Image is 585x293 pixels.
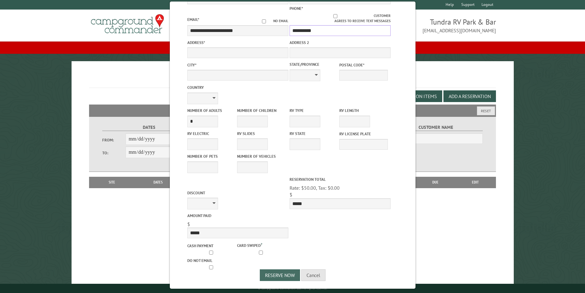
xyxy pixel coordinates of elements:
[290,108,338,113] label: RV Type
[102,124,196,131] label: Dates
[389,124,483,131] label: Customer Name
[290,6,303,11] label: Phone
[389,90,442,102] button: Edit Add-on Items
[290,13,391,24] label: Customer agrees to receive text messages
[455,177,496,188] th: Edit
[187,221,190,227] span: $
[237,108,286,113] label: Number of Children
[290,185,340,191] span: Rate: $50.00, Tax: $0.00
[237,153,286,159] label: Number of Vehicles
[187,17,199,22] label: Email
[290,192,292,198] span: $
[89,71,496,88] h1: Reservations
[290,61,338,67] label: State/Province
[443,90,496,102] button: Add a Reservation
[89,12,166,36] img: Campground Commander
[187,153,236,159] label: Number of Pets
[255,18,288,24] label: No email
[187,213,288,219] label: Amount paid
[187,243,236,249] label: Cash payment
[132,177,185,188] th: Dates
[255,19,273,23] input: No email
[290,40,391,46] label: Address 2
[187,40,288,46] label: Address
[297,14,374,18] input: Customer agrees to receive text messages
[102,137,126,143] label: From:
[339,62,388,68] label: Postal Code
[260,269,300,281] button: Reserve Now
[187,258,236,263] label: Do not email
[339,131,388,137] label: RV License Plate
[187,85,288,90] label: Country
[416,177,455,188] th: Due
[477,106,495,115] button: Reset
[187,131,236,137] label: RV Electric
[92,177,132,188] th: Site
[237,242,286,248] label: Card swiped
[187,62,288,68] label: City
[89,105,496,116] h2: Filters
[237,131,286,137] label: RV Slides
[102,150,126,156] label: To:
[339,108,388,113] label: RV Length
[261,242,262,246] a: ?
[301,269,326,281] button: Cancel
[290,176,391,182] label: Reservation Total
[290,131,338,137] label: RV State
[258,286,327,290] small: © Campground Commander LLC. All rights reserved.
[187,190,288,196] label: Discount
[187,108,236,113] label: Number of Adults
